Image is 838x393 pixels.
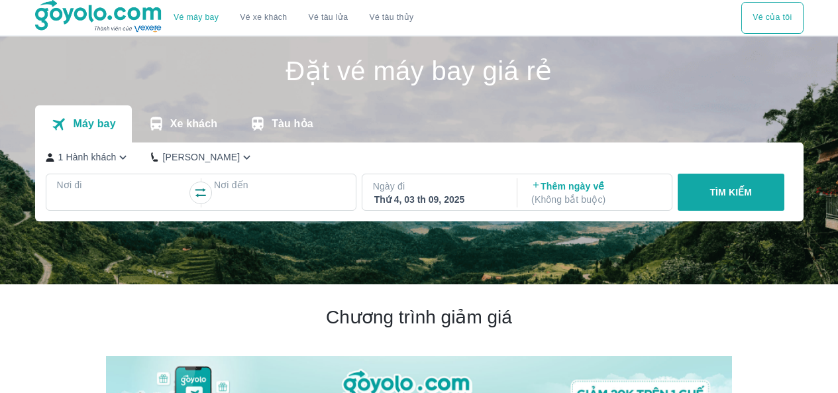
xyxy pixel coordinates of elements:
[214,178,345,192] p: Nơi đến
[35,105,329,142] div: transportation tabs
[240,13,287,23] a: Vé xe khách
[151,150,254,164] button: [PERSON_NAME]
[531,193,660,206] p: ( Không bắt buộc )
[73,117,115,131] p: Máy bay
[35,58,804,84] h1: Đặt vé máy bay giá rẻ
[358,2,424,34] button: Vé tàu thủy
[57,178,188,192] p: Nơi đi
[106,306,732,329] h2: Chương trình giảm giá
[678,174,784,211] button: TÌM KIẾM
[709,186,752,199] p: TÌM KIẾM
[741,2,803,34] div: choose transportation mode
[741,2,803,34] button: Vé của tôi
[58,150,117,164] p: 1 Hành khách
[373,180,504,193] p: Ngày đi
[531,180,660,206] p: Thêm ngày về
[298,2,359,34] a: Vé tàu lửa
[272,117,313,131] p: Tàu hỏa
[174,13,219,23] a: Vé máy bay
[170,117,217,131] p: Xe khách
[162,150,240,164] p: [PERSON_NAME]
[374,193,503,206] div: Thứ 4, 03 th 09, 2025
[46,150,131,164] button: 1 Hành khách
[163,2,424,34] div: choose transportation mode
